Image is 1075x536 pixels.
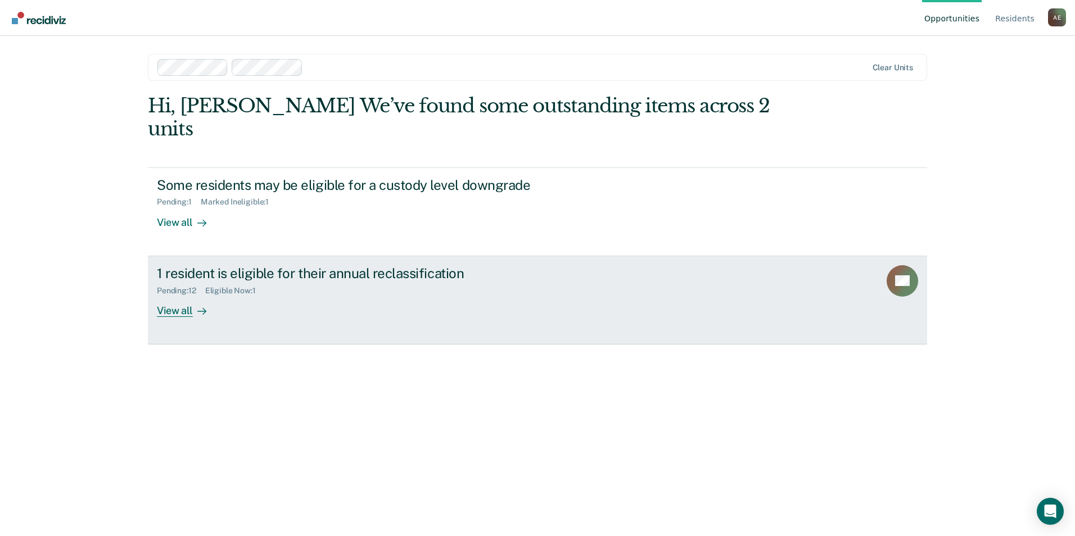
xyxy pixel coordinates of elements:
[157,177,552,193] div: Some residents may be eligible for a custody level downgrade
[148,94,771,140] div: Hi, [PERSON_NAME] We’ve found some outstanding items across 2 units
[157,286,205,296] div: Pending : 12
[148,256,927,344] a: 1 resident is eligible for their annual reclassificationPending:12Eligible Now:1View all
[205,286,265,296] div: Eligible Now : 1
[157,265,552,281] div: 1 resident is eligible for their annual reclassification
[201,197,278,207] div: Marked Ineligible : 1
[1037,498,1064,525] div: Open Intercom Messenger
[12,12,66,24] img: Recidiviz
[157,207,220,229] div: View all
[157,197,201,207] div: Pending : 1
[157,295,220,317] div: View all
[1048,8,1066,26] div: A E
[873,63,914,72] div: Clear units
[148,167,927,256] a: Some residents may be eligible for a custody level downgradePending:1Marked Ineligible:1View all
[1048,8,1066,26] button: Profile dropdown button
